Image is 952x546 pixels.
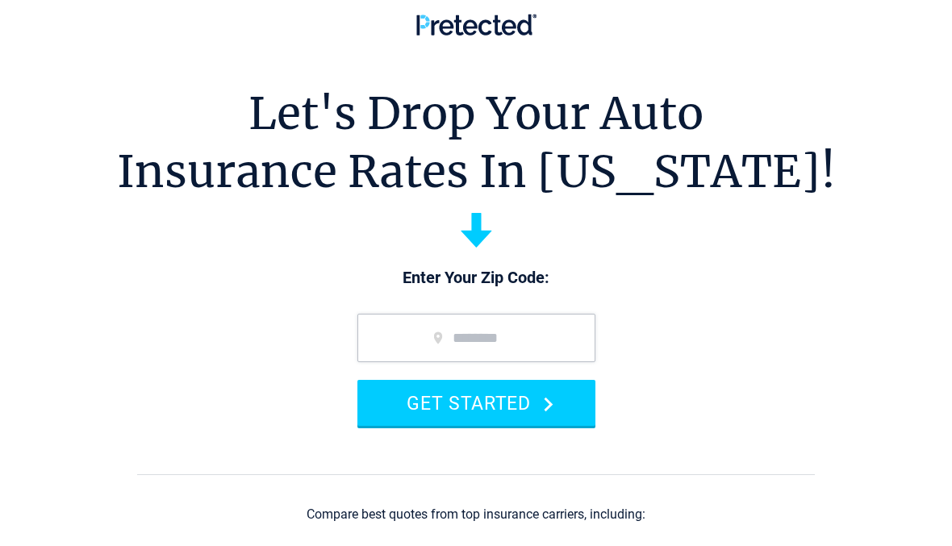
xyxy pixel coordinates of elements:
p: Enter Your Zip Code: [341,267,612,290]
img: Pretected Logo [416,14,537,35]
h1: Let's Drop Your Auto Insurance Rates In [US_STATE]! [117,85,836,201]
button: GET STARTED [357,380,595,426]
input: zip code [357,314,595,362]
div: Compare best quotes from top insurance carriers, including: [307,507,645,522]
